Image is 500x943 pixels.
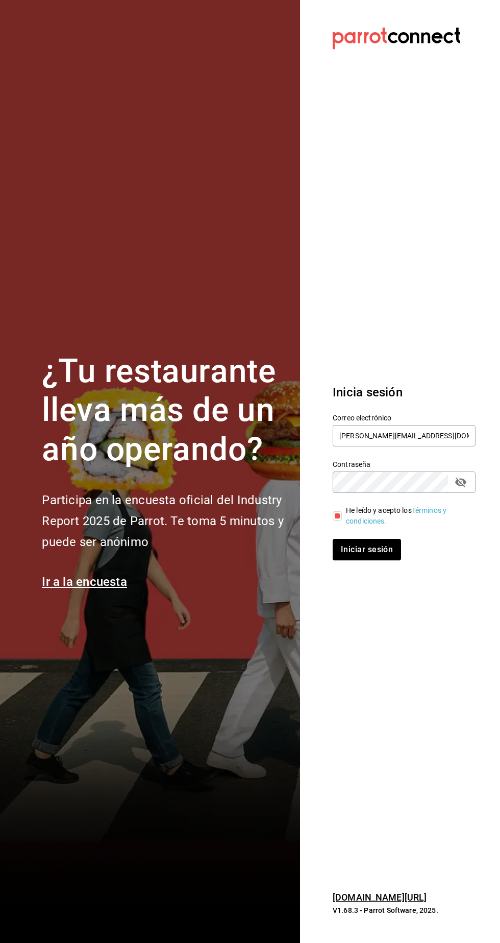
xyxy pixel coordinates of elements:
[333,905,476,915] p: V1.68.3 - Parrot Software, 2025.
[333,539,401,560] button: Iniciar sesión
[333,892,427,903] a: [DOMAIN_NAME][URL]
[333,425,476,446] input: Ingresa tu correo electrónico
[333,414,476,421] label: Correo electrónico
[42,575,127,589] a: Ir a la encuesta
[452,474,469,491] button: passwordField
[42,352,288,469] h1: ¿Tu restaurante lleva más de un año operando?
[346,505,467,527] div: He leído y acepto los
[346,506,446,525] a: Términos y condiciones.
[333,383,476,402] h3: Inicia sesión
[333,461,476,468] label: Contraseña
[42,490,288,552] h2: Participa en la encuesta oficial del Industry Report 2025 de Parrot. Te toma 5 minutos y puede se...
